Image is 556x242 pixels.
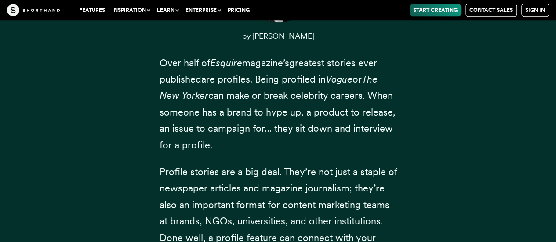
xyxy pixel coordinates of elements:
[160,73,378,101] em: The New Yorker
[153,4,182,16] button: Learn
[224,4,253,16] a: Pricing
[109,4,153,16] button: Inspiration
[521,4,549,17] a: Sign in
[326,73,352,85] em: Vogue
[160,57,289,69] span: Over half of magazine’s
[76,4,109,16] a: Features
[210,57,242,69] em: Esquire
[410,4,461,16] a: Start Creating
[465,4,517,17] a: Contact Sales
[242,31,314,40] span: by [PERSON_NAME]
[182,4,224,16] button: Enterprise
[160,73,396,151] span: are profiles. Being profiled in or can make or break celebrity careers. When someone has a brand ...
[160,57,377,85] a: greatest stories ever published
[7,4,60,16] img: The Craft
